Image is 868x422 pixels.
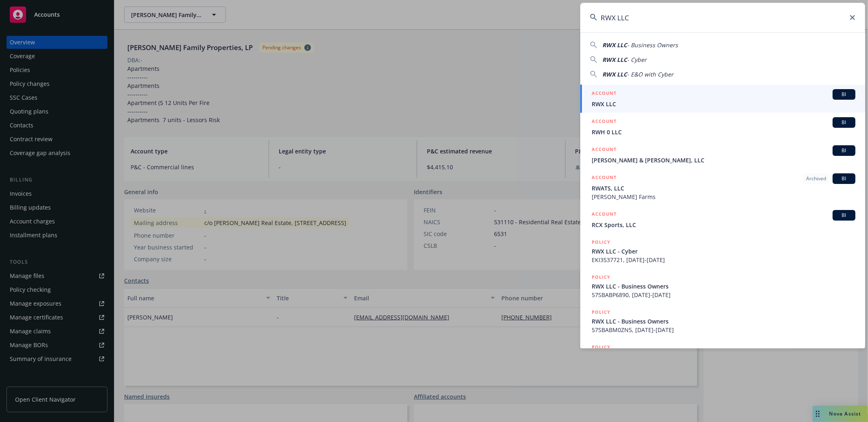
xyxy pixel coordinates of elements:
span: - Business Owners [627,41,678,49]
a: ACCOUNTBIRCX Sports, LLC [580,206,865,234]
a: ACCOUNTBI[PERSON_NAME] & [PERSON_NAME], LLC [580,141,865,169]
span: RWX LLC - Business Owners [592,317,855,326]
span: RWX LLC [602,70,627,78]
span: RWX LLC - Business Owners [592,282,855,291]
span: 57SBABM0ZN5, [DATE]-[DATE] [592,326,855,334]
a: ACCOUNTBIRWH 0 LLC [580,113,865,141]
span: [PERSON_NAME] Farms [592,192,855,201]
h5: ACCOUNT [592,173,617,183]
span: - E&O with Cyber [627,70,673,78]
span: - Cyber [627,56,647,63]
a: ACCOUNTArchivedBIRWATS, LLC[PERSON_NAME] Farms [580,169,865,206]
h5: POLICY [592,343,610,351]
h5: POLICY [592,238,610,246]
h5: ACCOUNT [592,210,617,220]
span: RCX Sports, LLC [592,221,855,229]
h5: ACCOUNT [592,145,617,155]
input: Search... [580,3,865,32]
span: BI [836,119,852,126]
a: POLICYRWX LLC - CyberEKI3537721, [DATE]-[DATE] [580,234,865,269]
span: RWX LLC [602,56,627,63]
span: RWX LLC [602,41,627,49]
h5: POLICY [592,273,610,281]
a: POLICYRWX LLC - Business Owners57SBABP6890, [DATE]-[DATE] [580,269,865,304]
span: Archived [806,175,826,182]
span: BI [836,91,852,98]
span: EKI3537721, [DATE]-[DATE] [592,256,855,264]
span: RWX LLC [592,100,855,108]
a: POLICYRWX LLC - Business Owners57SBABM0ZN5, [DATE]-[DATE] [580,304,865,339]
a: POLICY [580,339,865,374]
h5: ACCOUNT [592,117,617,127]
h5: ACCOUNT [592,89,617,99]
span: BI [836,147,852,154]
a: ACCOUNTBIRWX LLC [580,85,865,113]
span: [PERSON_NAME] & [PERSON_NAME], LLC [592,156,855,164]
span: 57SBABP6890, [DATE]-[DATE] [592,291,855,299]
h5: POLICY [592,308,610,316]
span: RWATS, LLC [592,184,855,192]
span: RWH 0 LLC [592,128,855,136]
span: BI [836,212,852,219]
span: RWX LLC - Cyber [592,247,855,256]
span: BI [836,175,852,182]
